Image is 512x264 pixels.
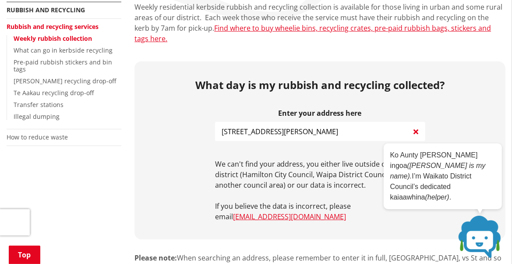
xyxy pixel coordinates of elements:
p: We can't find your address, you either live outside of our district (Hamilton City Council, Waipa... [215,159,425,190]
p: Ko Aunty [PERSON_NAME] ingoa I’m Waikato District Council’s dedicated kaiaawhina . [390,150,495,203]
input: e.g. Duke Street NGARUAWAHIA [215,122,425,141]
em: (helper) [425,193,449,201]
a: [PERSON_NAME] recycling drop-off [14,77,116,85]
a: Illegal dumping [14,112,60,121]
a: Find where to buy wheelie bins, recycling crates, pre-paid rubbish bags, stickers and tags here. [134,23,491,43]
a: Rubbish and recycling services [7,22,99,31]
h2: What day is my rubbish and recycling collected? [141,79,499,92]
a: [EMAIL_ADDRESS][DOMAIN_NAME] [233,212,346,221]
a: What can go in kerbside recycling [14,46,113,54]
em: ([PERSON_NAME] is my name). [390,162,486,180]
strong: Please note: [134,253,177,263]
a: Te Aakau recycling drop-off [14,89,94,97]
p: If you believe the data is incorrect, please email [215,201,425,222]
p: Weekly residential kerbside rubbish and recycling collection is available for those living in urb... [134,2,505,44]
a: Rubbish and recycling [7,6,85,14]
a: How to reduce waste [7,133,68,141]
a: Transfer stations [14,100,64,109]
a: Weekly rubbish collection [14,34,92,43]
label: Enter your address here [215,109,425,118]
a: Pre-paid rubbish stickers and bin tags [14,58,112,74]
a: Top [9,246,40,264]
